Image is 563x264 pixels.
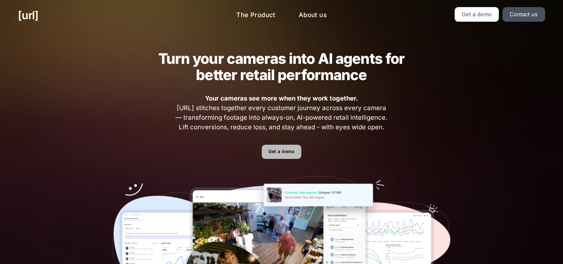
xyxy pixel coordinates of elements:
a: Get a demo [262,145,301,159]
a: Contact us [503,7,545,22]
a: The Product [230,7,282,23]
h2: Turn your cameras into AI agents for better retail performance [145,50,418,83]
strong: Your cameras see more when they work together. [205,94,358,102]
span: [URL] stitches together every customer journey across every camera — transforming footage into al... [175,94,389,132]
a: About us [292,7,333,23]
a: Get a demo [455,7,499,22]
a: [URL] [18,7,38,23]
